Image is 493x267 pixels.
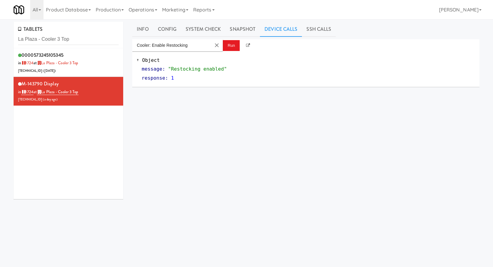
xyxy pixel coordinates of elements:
a: Device Calls [260,22,302,37]
a: La Plaza - Cooler 3 Top [37,89,78,95]
span: Object [142,57,160,63]
span: response [142,75,165,81]
span: [TECHNICAL_ID] ( ) [18,68,56,73]
span: M-143790 Display [21,80,59,87]
span: in [18,89,34,95]
a: Config [153,22,181,37]
span: : [165,75,168,81]
input: Enter api call... [132,39,211,51]
button: Clear Input [212,41,221,50]
li: M-143790 Displayin 1724at La Plaza - Cooler 3 Top[TECHNICAL_ID] (a day ago) [14,77,123,106]
span: : [162,66,165,72]
a: SSH Calls [302,22,336,37]
a: Info [132,22,153,37]
span: message [142,66,162,72]
span: [TECHNICAL_ID] ( ) [18,97,58,102]
span: 1 [171,75,174,81]
img: Micromart [14,5,24,15]
li: 0000573245105345in 1724at La Plaza - Cooler 3 Top[TECHNICAL_ID] ([DATE]) [14,48,123,77]
a: La Plaza - Cooler 3 Top [37,60,78,66]
span: a day ago [44,97,56,102]
span: [DATE] [44,68,55,73]
span: "Restocking enabled" [168,66,227,72]
a: 1724 [21,60,34,66]
a: System Check [181,22,225,37]
a: 1724 [21,89,34,95]
span: 0000573245105345 [21,52,63,59]
span: at [34,60,78,66]
a: Snapshot [225,22,260,37]
input: Search tablets [18,34,119,45]
span: at [34,89,78,95]
span: TABLETS [18,26,43,33]
button: Run [223,40,240,51]
span: in [18,60,34,66]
